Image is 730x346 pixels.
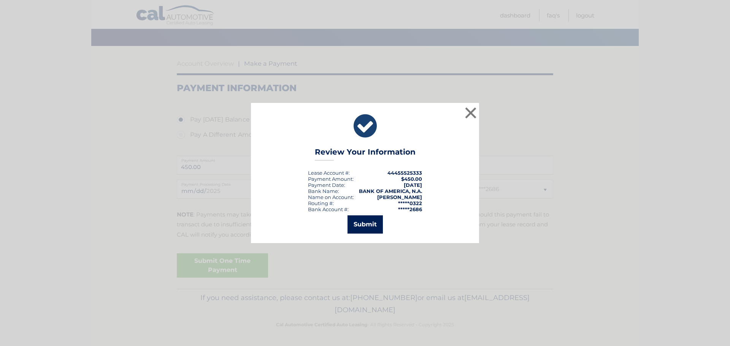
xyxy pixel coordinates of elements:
span: Payment Date [308,182,344,188]
div: Lease Account #: [308,170,350,176]
div: : [308,182,345,188]
div: Routing #: [308,200,334,206]
strong: 44455525333 [387,170,422,176]
button: × [463,105,478,120]
strong: BANK OF AMERICA, N.A. [359,188,422,194]
div: Bank Name: [308,188,339,194]
strong: [PERSON_NAME] [377,194,422,200]
div: Name on Account: [308,194,354,200]
div: Payment Amount: [308,176,354,182]
span: [DATE] [404,182,422,188]
div: Bank Account #: [308,206,349,212]
span: $450.00 [401,176,422,182]
button: Submit [348,215,383,234]
h3: Review Your Information [315,147,416,161]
